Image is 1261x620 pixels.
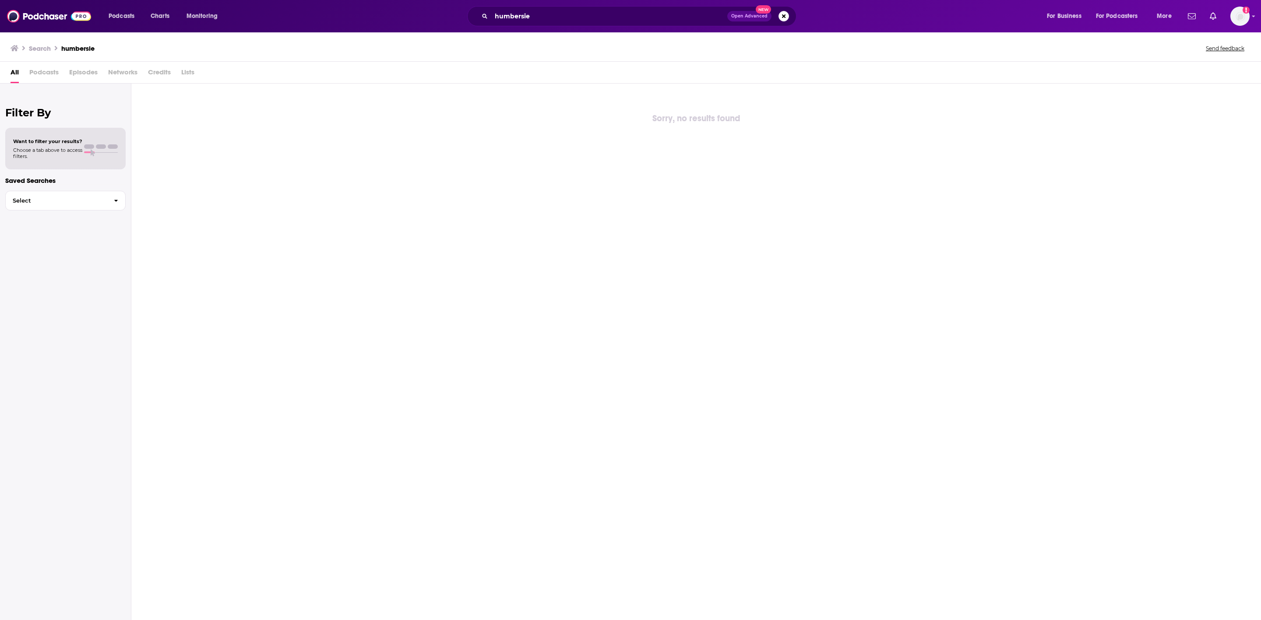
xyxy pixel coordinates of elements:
span: For Business [1047,10,1081,22]
p: Saved Searches [5,176,126,185]
img: Podchaser - Follow, Share and Rate Podcasts [7,8,91,25]
h2: Filter By [5,106,126,119]
span: Want to filter your results? [13,138,82,144]
img: User Profile [1230,7,1250,26]
h3: Search [29,44,51,53]
button: open menu [1090,9,1151,23]
span: Credits [148,65,171,83]
button: open menu [1151,9,1183,23]
span: Lists [181,65,194,83]
button: open menu [180,9,229,23]
span: Choose a tab above to access filters. [13,147,82,159]
span: More [1157,10,1172,22]
button: Open AdvancedNew [727,11,771,21]
span: Monitoring [187,10,218,22]
span: Podcasts [29,65,59,83]
div: Sorry, no results found [131,112,1261,126]
a: Show notifications dropdown [1206,9,1220,24]
input: Search podcasts, credits, & more... [491,9,727,23]
span: Episodes [69,65,98,83]
button: Select [5,191,126,210]
div: Search podcasts, credits, & more... [476,6,805,26]
h3: humbersie [61,44,95,53]
a: Show notifications dropdown [1184,9,1199,24]
span: Networks [108,65,137,83]
span: For Podcasters [1096,10,1138,22]
a: Charts [145,9,175,23]
svg: Add a profile image [1243,7,1250,14]
button: Send feedback [1203,45,1247,52]
span: Podcasts [109,10,134,22]
a: All [11,65,19,83]
span: Open Advanced [731,14,768,18]
button: Show profile menu [1230,7,1250,26]
span: Charts [151,10,169,22]
span: New [756,5,771,14]
span: Logged in as headlandconsultancy [1230,7,1250,26]
button: open menu [1041,9,1092,23]
button: open menu [102,9,146,23]
span: Select [6,198,107,203]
